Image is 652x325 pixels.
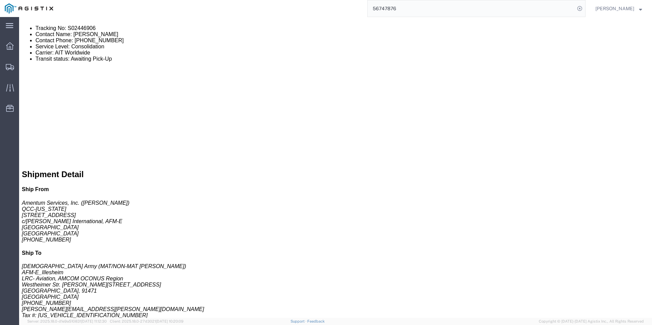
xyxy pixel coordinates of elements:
span: [DATE] 11:12:30 [81,319,107,323]
span: Copyright © [DATE]-[DATE] Agistix Inc., All Rights Reserved [539,319,644,324]
input: Search for shipment number, reference number [368,0,575,17]
a: Support [291,319,308,323]
iframe: FS Legacy Container [19,17,652,318]
img: logo [5,3,53,14]
span: Bobby Brinkley [595,5,634,12]
span: [DATE] 10:20:09 [156,319,183,323]
button: [PERSON_NAME] [595,4,642,13]
span: Server: 2025.18.0-d1e9a510831 [27,319,107,323]
a: Feedback [307,319,325,323]
span: Client: 2025.18.0-27d3021 [110,319,183,323]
